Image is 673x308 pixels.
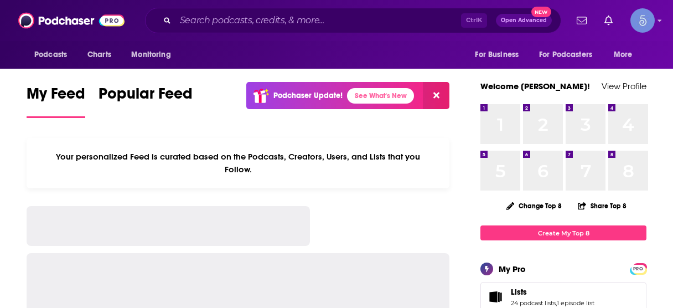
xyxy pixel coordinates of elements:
[27,84,85,118] a: My Feed
[531,7,551,17] span: New
[273,91,343,100] p: Podchaser Update!
[511,287,594,297] a: Lists
[87,47,111,63] span: Charts
[501,18,547,23] span: Open Advanced
[539,47,592,63] span: For Podcasters
[600,11,617,30] a: Show notifications dropdown
[18,10,125,31] img: Podchaser - Follow, Share and Rate Podcasts
[480,81,590,91] a: Welcome [PERSON_NAME]!
[532,44,608,65] button: open menu
[27,84,85,110] span: My Feed
[175,12,461,29] input: Search podcasts, credits, & more...
[557,299,594,307] a: 1 episode list
[99,84,193,110] span: Popular Feed
[630,8,655,33] img: User Profile
[572,11,591,30] a: Show notifications dropdown
[145,8,561,33] div: Search podcasts, credits, & more...
[27,44,81,65] button: open menu
[500,199,568,213] button: Change Top 8
[461,13,487,28] span: Ctrl K
[602,81,646,91] a: View Profile
[123,44,185,65] button: open menu
[499,264,526,274] div: My Pro
[630,8,655,33] span: Logged in as Spiral5-G1
[475,47,519,63] span: For Business
[131,47,170,63] span: Monitoring
[614,47,633,63] span: More
[99,84,193,118] a: Popular Feed
[556,299,557,307] span: ,
[484,289,506,305] a: Lists
[631,264,645,273] a: PRO
[630,8,655,33] button: Show profile menu
[511,287,527,297] span: Lists
[577,195,627,217] button: Share Top 8
[631,265,645,273] span: PRO
[511,299,556,307] a: 24 podcast lists
[467,44,532,65] button: open menu
[80,44,118,65] a: Charts
[496,14,552,27] button: Open AdvancedNew
[27,138,449,188] div: Your personalized Feed is curated based on the Podcasts, Creators, Users, and Lists that you Follow.
[606,44,646,65] button: open menu
[34,47,67,63] span: Podcasts
[347,88,414,104] a: See What's New
[480,225,646,240] a: Create My Top 8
